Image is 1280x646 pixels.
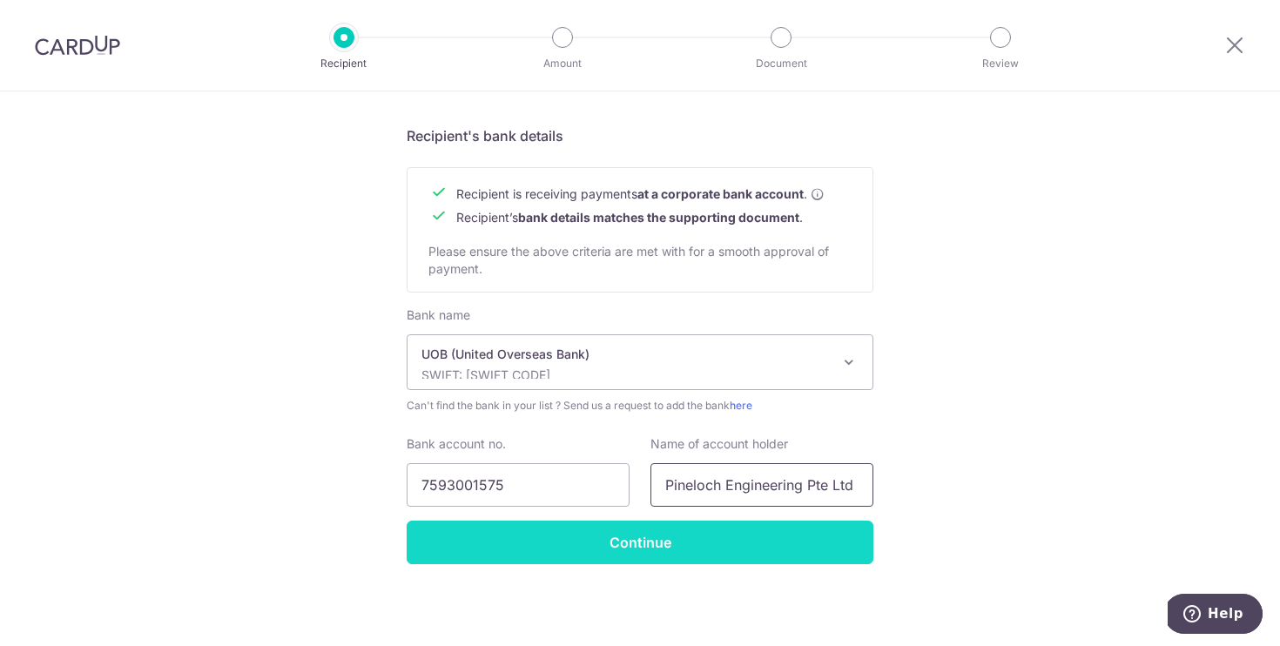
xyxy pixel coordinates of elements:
p: Document [717,55,845,72]
label: Bank account no. [407,435,506,453]
b: at a corporate bank account [637,185,804,203]
label: Name of account holder [650,435,788,453]
span: Recipient’s . [456,210,803,225]
span: Can't find the bank in your list ? Send us a request to add the bank [407,397,873,414]
span: Help [40,12,76,28]
span: UOB (United Overseas Bank) [408,335,872,389]
label: Bank name [407,306,470,324]
a: here [730,399,752,412]
iframe: Opens a widget where you can find more information [1168,594,1263,637]
p: Amount [498,55,627,72]
b: bank details matches the supporting document [518,210,799,225]
p: Recipient [280,55,408,72]
input: Continue [407,521,873,564]
p: SWIFT: [SWIFT_CODE] [421,367,831,384]
span: Please ensure the above criteria are met with for a smooth approval of payment. [428,244,829,276]
span: Recipient is receiving payments . [456,185,825,203]
span: UOB (United Overseas Bank) [407,334,873,390]
p: UOB (United Overseas Bank) [421,346,831,363]
img: CardUp [35,35,120,56]
h5: Recipient's bank details [407,125,873,146]
p: Review [936,55,1065,72]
